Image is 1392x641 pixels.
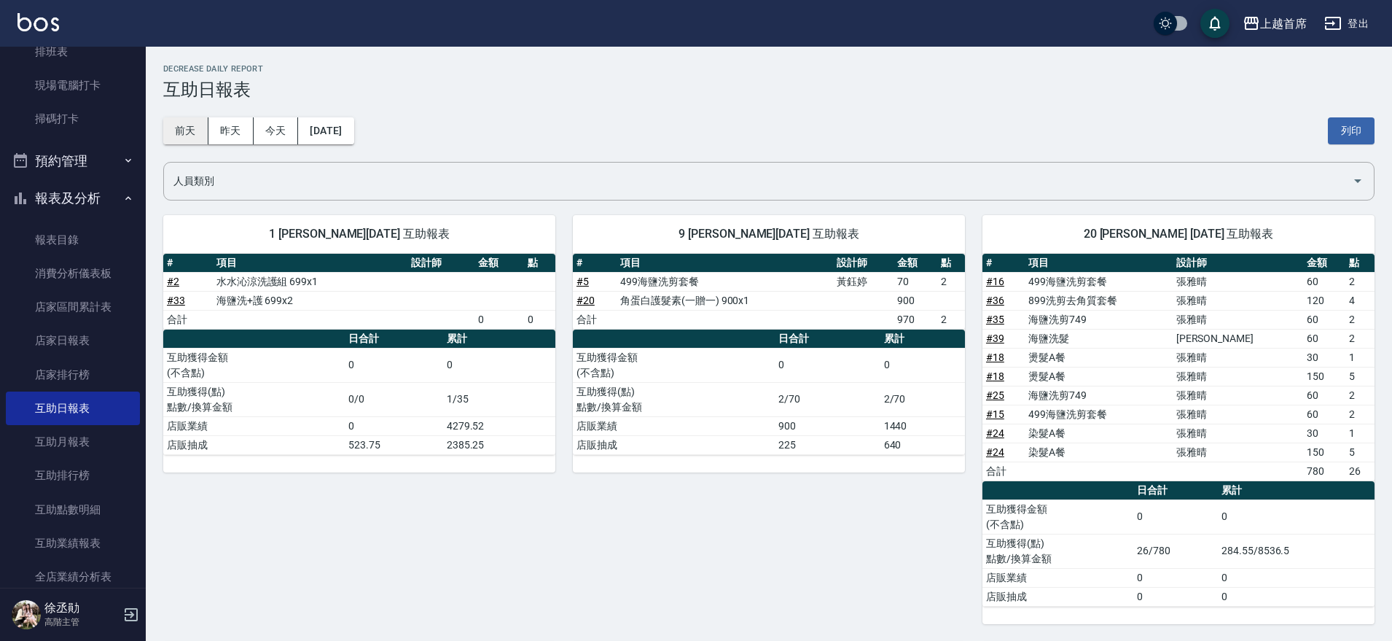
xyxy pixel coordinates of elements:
[1133,500,1218,534] td: 0
[1218,587,1375,606] td: 0
[982,534,1133,568] td: 互助獲得(點) 點數/換算金額
[1173,348,1303,367] td: 張雅晴
[1303,272,1345,291] td: 60
[163,254,213,273] th: #
[443,416,555,435] td: 4279.52
[163,382,345,416] td: 互助獲得(點) 點數/換算金額
[1346,169,1369,193] button: Open
[1218,500,1375,534] td: 0
[1173,424,1303,443] td: 張雅晴
[1345,443,1375,462] td: 5
[1025,386,1172,405] td: 海鹽洗剪749
[1025,443,1172,462] td: 染髮A餐
[982,587,1133,606] td: 店販抽成
[573,254,965,330] table: a dense table
[1025,348,1172,367] td: 燙髮A餐
[1303,386,1345,405] td: 60
[1345,462,1375,481] td: 26
[775,348,880,382] td: 0
[1345,405,1375,424] td: 2
[1025,254,1172,273] th: 項目
[1303,367,1345,386] td: 150
[474,310,524,329] td: 0
[1173,386,1303,405] td: 張雅晴
[982,500,1133,534] td: 互助獲得金額 (不含點)
[163,348,345,382] td: 互助獲得金額 (不含點)
[12,600,41,629] img: Person
[982,568,1133,587] td: 店販業績
[833,272,893,291] td: 黃鈺婷
[443,382,555,416] td: 1/35
[986,295,1004,306] a: #36
[1237,9,1313,39] button: 上越首席
[1133,534,1218,568] td: 26/780
[1260,15,1307,33] div: 上越首席
[254,117,299,144] button: 今天
[986,446,1004,458] a: #24
[1173,310,1303,329] td: 張雅晴
[1173,367,1303,386] td: 張雅晴
[1345,310,1375,329] td: 2
[986,276,1004,287] a: #16
[617,272,833,291] td: 499海鹽洗剪套餐
[775,435,880,454] td: 225
[345,348,442,382] td: 0
[576,295,595,306] a: #20
[880,348,965,382] td: 0
[6,324,140,357] a: 店家日報表
[573,348,775,382] td: 互助獲得金額 (不含點)
[1345,272,1375,291] td: 2
[573,310,617,329] td: 合計
[163,416,345,435] td: 店販業績
[6,290,140,324] a: 店家區間累計表
[163,254,555,330] table: a dense table
[345,382,442,416] td: 0/0
[937,254,965,273] th: 點
[937,272,965,291] td: 2
[1303,329,1345,348] td: 60
[6,142,140,180] button: 預約管理
[986,351,1004,363] a: #18
[345,435,442,454] td: 523.75
[1025,310,1172,329] td: 海鹽洗剪749
[6,223,140,257] a: 報表目錄
[1025,405,1172,424] td: 499海鹽洗剪套餐
[1318,10,1375,37] button: 登出
[590,227,947,241] span: 9 [PERSON_NAME][DATE] 互助報表
[163,330,555,455] table: a dense table
[6,35,140,69] a: 排班表
[1025,272,1172,291] td: 499海鹽洗剪套餐
[1025,329,1172,348] td: 海鹽洗髮
[443,348,555,382] td: 0
[1345,329,1375,348] td: 2
[407,254,475,273] th: 設計師
[1345,424,1375,443] td: 1
[1303,462,1345,481] td: 780
[775,330,880,349] th: 日合計
[880,416,965,435] td: 1440
[443,435,555,454] td: 2385.25
[1025,367,1172,386] td: 燙髮A餐
[163,435,345,454] td: 店販抽成
[524,310,555,329] td: 0
[1303,254,1345,273] th: 金額
[6,459,140,492] a: 互助排行榜
[1200,9,1229,38] button: save
[894,272,937,291] td: 70
[833,254,893,273] th: 設計師
[163,64,1375,74] h2: Decrease Daily Report
[1345,254,1375,273] th: 點
[345,416,442,435] td: 0
[1173,405,1303,424] td: 張雅晴
[1303,310,1345,329] td: 60
[1133,481,1218,500] th: 日合計
[982,481,1375,607] table: a dense table
[6,179,140,217] button: 報表及分析
[167,295,185,306] a: #33
[986,333,1004,344] a: #39
[213,254,407,273] th: 項目
[1025,424,1172,443] td: 染髮A餐
[6,527,140,560] a: 互助業績報表
[1328,117,1375,144] button: 列印
[163,117,208,144] button: 前天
